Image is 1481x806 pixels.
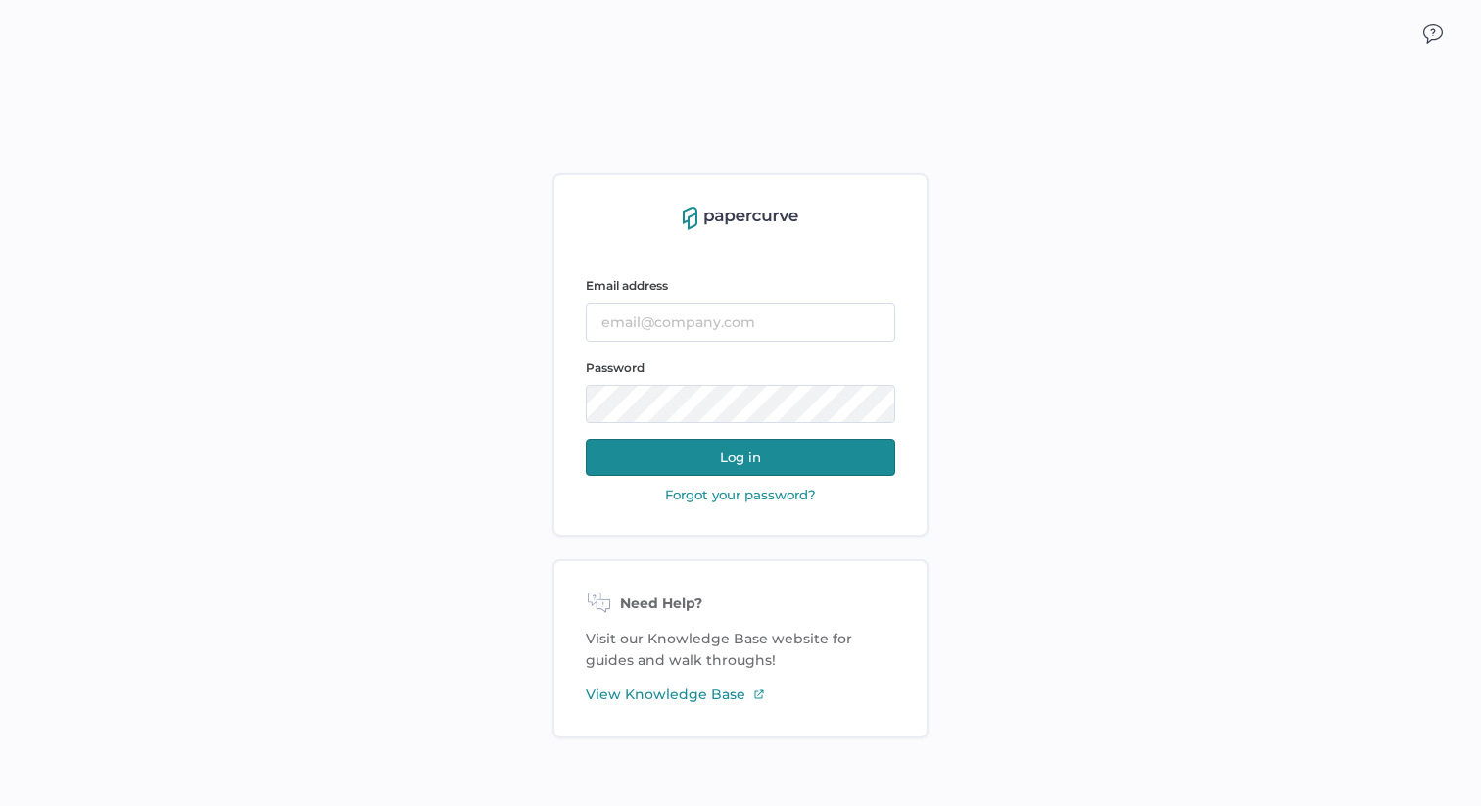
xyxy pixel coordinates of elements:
input: email@company.com [586,303,895,342]
span: Password [586,360,645,375]
img: need-help-icon.d526b9f7.svg [586,593,612,616]
button: Log in [586,439,895,476]
span: View Knowledge Base [586,684,745,705]
img: external-link-icon-3.58f4c051.svg [753,688,765,700]
button: Forgot your password? [659,486,822,503]
img: papercurve-logo-colour.7244d18c.svg [683,207,798,230]
div: Need Help? [586,593,895,616]
div: Visit our Knowledge Base website for guides and walk throughs! [552,559,929,738]
span: Email address [586,278,668,293]
img: icon_chat.2bd11823.svg [1423,24,1443,44]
